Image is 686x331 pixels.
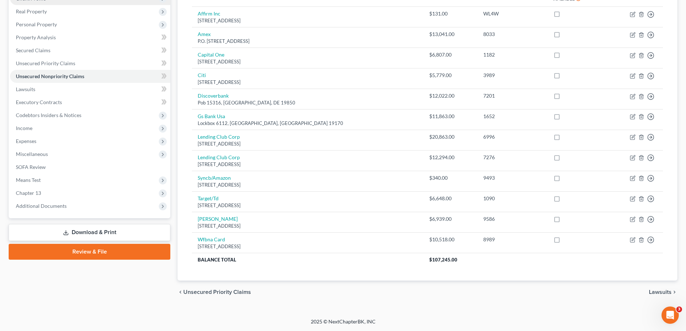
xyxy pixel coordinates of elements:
span: Unsecured Nonpriority Claims [16,73,84,79]
span: Personal Property [16,21,57,27]
div: [STREET_ADDRESS] [198,17,418,24]
div: 8033 [483,31,542,38]
span: Lawsuits [16,86,35,92]
span: Real Property [16,8,47,14]
div: 1182 [483,51,542,58]
button: Lawsuits chevron_right [649,289,677,295]
div: 7276 [483,154,542,161]
a: Download & Print [9,224,170,241]
span: Chapter 13 [16,190,41,196]
span: Codebtors Insiders & Notices [16,112,81,118]
span: Secured Claims [16,47,50,53]
div: $11,863.00 [429,113,472,120]
div: $6,939.00 [429,215,472,223]
a: Lending Club Corp [198,154,240,160]
div: 1090 [483,195,542,202]
div: [STREET_ADDRESS] [198,79,418,86]
div: $12,294.00 [429,154,472,161]
a: Lawsuits [10,83,170,96]
div: Pob 15316, [GEOGRAPHIC_DATA], DE 19850 [198,99,418,106]
div: 8989 [483,236,542,243]
a: Affirm Inc [198,10,220,17]
a: [PERSON_NAME] [198,216,238,222]
a: Gs Bank Usa [198,113,225,119]
i: chevron_left [178,289,183,295]
div: [STREET_ADDRESS] [198,58,418,65]
span: Unsecured Priority Claims [16,60,75,66]
div: 9493 [483,174,542,182]
div: $12,022.00 [429,92,472,99]
span: Additional Documents [16,203,67,209]
div: 1652 [483,113,542,120]
div: [STREET_ADDRESS] [198,140,418,147]
a: Discoverbank [198,93,229,99]
span: Means Test [16,177,41,183]
span: Income [16,125,32,131]
div: Lockbox 6112, [GEOGRAPHIC_DATA], [GEOGRAPHIC_DATA] 19170 [198,120,418,127]
span: Property Analysis [16,34,56,40]
div: 9586 [483,215,542,223]
div: WL4W [483,10,542,17]
a: Secured Claims [10,44,170,57]
div: 7201 [483,92,542,99]
a: SOFA Review [10,161,170,174]
div: [STREET_ADDRESS] [198,182,418,188]
div: 2025 © NextChapterBK, INC [138,318,548,331]
div: $6,648.00 [429,195,472,202]
div: 3989 [483,72,542,79]
div: $6,807.00 [429,51,472,58]
a: Review & File [9,244,170,260]
div: $5,779.00 [429,72,472,79]
div: $13,041.00 [429,31,472,38]
a: Unsecured Nonpriority Claims [10,70,170,83]
div: $340.00 [429,174,472,182]
div: [STREET_ADDRESS] [198,223,418,229]
a: Executory Contracts [10,96,170,109]
div: [STREET_ADDRESS] [198,243,418,250]
th: Balance Total [192,253,423,266]
div: [STREET_ADDRESS] [198,161,418,168]
div: $10,518.00 [429,236,472,243]
div: $20,863.00 [429,133,472,140]
div: [STREET_ADDRESS] [198,202,418,209]
span: SOFA Review [16,164,46,170]
a: Wfbna Card [198,236,225,242]
button: chevron_left Unsecured Priority Claims [178,289,251,295]
span: Expenses [16,138,36,144]
span: Lawsuits [649,289,672,295]
div: 6996 [483,133,542,140]
a: Target/Td [198,195,219,201]
span: 3 [676,307,682,312]
a: Lending Club Corp [198,134,240,140]
a: Capital One [198,52,224,58]
div: $131.00 [429,10,472,17]
iframe: Intercom live chat [662,307,679,324]
a: Unsecured Priority Claims [10,57,170,70]
span: $107,245.00 [429,257,457,263]
a: Property Analysis [10,31,170,44]
div: P.O. [STREET_ADDRESS] [198,38,418,45]
a: Amex [198,31,211,37]
span: Miscellaneous [16,151,48,157]
span: Executory Contracts [16,99,62,105]
i: chevron_right [672,289,677,295]
a: Citi [198,72,206,78]
span: Unsecured Priority Claims [183,289,251,295]
a: Syncb/Amazon [198,175,231,181]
